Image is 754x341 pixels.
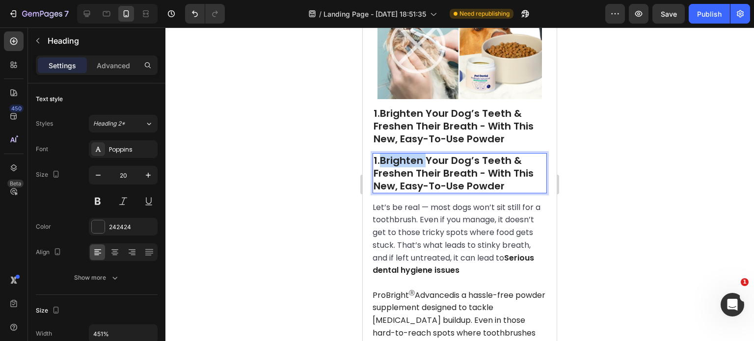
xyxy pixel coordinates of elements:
button: Show more [36,269,158,287]
div: Styles [36,119,53,128]
button: 7 [4,4,73,24]
p: Heading [48,35,154,47]
div: Show more [74,273,120,283]
div: Width [36,329,52,338]
span: is a hassle-free powder supplement designed to tackle [MEDICAL_DATA] buildup. Even in those hard-... [10,262,183,324]
div: Color [36,222,51,231]
p: Settings [49,60,76,71]
strong: Brighten Your Dog’s Teeth & Freshen Their Breath - With This New, Easy-To-Use Powder [11,79,171,118]
h2: Rich Text Editor. Editing area: main [10,126,184,166]
span: Let’s be real — most dogs won’t sit still for a toothbrush. Even if you manage, it doesn’t get to... [10,174,178,236]
strong: Brighten Your Dog’s Teeth & Freshen Their Breath - With This New, Easy-To-Use Powder [11,126,171,165]
sup: Ⓡ [46,261,52,269]
div: Beta [7,180,24,187]
div: Publish [697,9,722,19]
span: 1 [741,278,749,286]
div: 450 [9,105,24,112]
button: Publish [689,4,730,24]
span: Heading 2* [93,119,125,128]
iframe: Intercom live chat [721,293,744,316]
h2: 1. [10,79,184,119]
div: Rich Text Editor. Editing area: main [10,173,184,338]
button: Heading 2* [89,115,158,132]
button: Save [652,4,685,24]
span: Save [661,10,677,18]
div: Text style [36,95,63,104]
div: Undo/Redo [185,4,225,24]
div: Size [36,168,62,182]
a: ProBrightⓇAdvanced [10,261,91,274]
p: Advanced [97,60,130,71]
span: ProBright Advanced [10,262,91,273]
div: Font [36,145,48,154]
span: / [319,9,322,19]
div: Poppins [109,145,155,154]
div: 242424 [109,223,155,232]
div: Size [36,304,62,317]
span: Need republishing [459,9,510,18]
iframe: Design area [363,27,557,341]
span: Landing Page - [DATE] 18:51:35 [323,9,426,19]
div: Align [36,246,63,259]
p: 7 [64,8,69,20]
p: 1. [11,127,183,165]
